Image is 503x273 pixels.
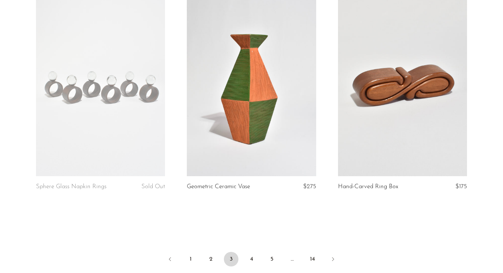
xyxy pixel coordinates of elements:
a: Next [326,252,340,268]
a: Hand-Carved Ring Box [338,183,398,190]
span: $275 [303,183,316,190]
span: 3 [224,252,238,266]
span: … [285,252,299,266]
a: Geometric Ceramic Vase [187,183,250,190]
a: 4 [244,252,259,266]
a: 5 [265,252,279,266]
span: $175 [455,183,467,190]
a: 2 [204,252,218,266]
a: 1 [183,252,198,266]
a: 14 [305,252,320,266]
a: Previous [163,252,177,268]
span: Sold Out [141,183,165,190]
a: Sphere Glass Napkin Rings [36,183,106,190]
